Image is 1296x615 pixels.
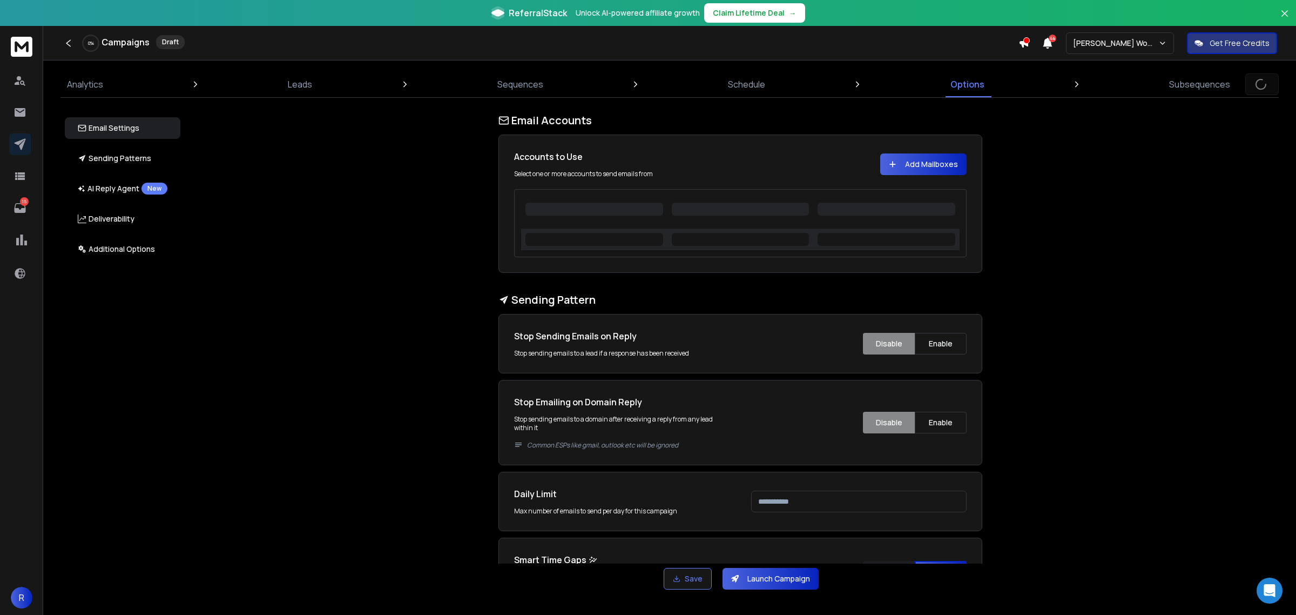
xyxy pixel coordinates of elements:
[1163,71,1237,97] a: Subsequences
[498,113,982,128] h1: Email Accounts
[576,8,700,18] p: Unlock AI-powered affiliate growth
[509,6,567,19] span: ReferralStack
[78,123,139,133] p: Email Settings
[60,71,110,97] a: Analytics
[67,78,103,91] p: Analytics
[1049,35,1056,42] span: 44
[491,71,550,97] a: Sequences
[721,71,772,97] a: Schedule
[789,8,796,18] span: →
[497,78,543,91] p: Sequences
[728,78,765,91] p: Schedule
[704,3,805,23] button: Claim Lifetime Deal→
[88,40,94,46] p: 0 %
[9,197,31,219] a: 15
[288,78,312,91] p: Leads
[1187,32,1277,54] button: Get Free Credits
[944,71,991,97] a: Options
[950,78,984,91] p: Options
[20,197,29,206] p: 15
[1257,578,1282,604] div: Open Intercom Messenger
[1169,78,1230,91] p: Subsequences
[281,71,319,97] a: Leads
[1073,38,1158,49] p: [PERSON_NAME] Workspace
[65,117,180,139] button: Email Settings
[1278,6,1292,32] button: Close banner
[1210,38,1270,49] p: Get Free Credits
[11,587,32,609] button: R
[156,35,185,49] div: Draft
[102,36,150,49] h1: Campaigns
